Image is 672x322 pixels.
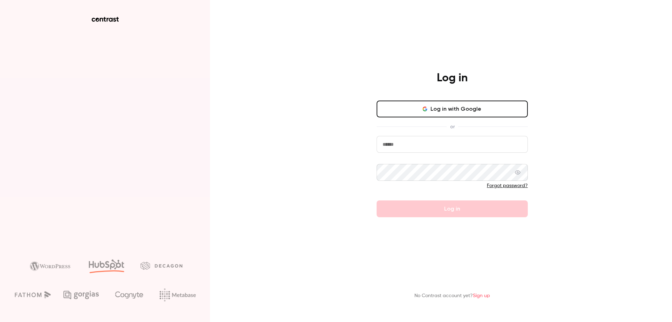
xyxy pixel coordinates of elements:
[487,183,528,188] a: Forgot password?
[377,101,528,117] button: Log in with Google
[473,293,490,298] a: Sign up
[447,123,458,130] span: or
[437,71,468,85] h4: Log in
[140,262,182,269] img: decagon
[414,292,490,300] p: No Contrast account yet?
